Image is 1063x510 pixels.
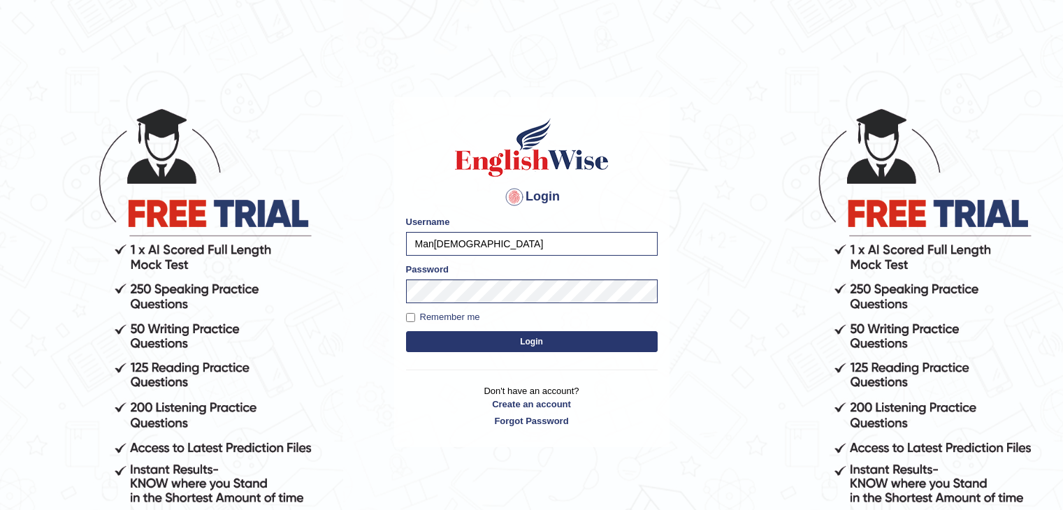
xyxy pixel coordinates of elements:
label: Password [406,263,449,276]
a: Create an account [406,398,658,411]
h4: Login [406,186,658,208]
label: Username [406,215,450,228]
label: Remember me [406,310,480,324]
img: Logo of English Wise sign in for intelligent practice with AI [452,116,612,179]
input: Remember me [406,313,415,322]
a: Forgot Password [406,414,658,428]
button: Login [406,331,658,352]
p: Don't have an account? [406,384,658,428]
